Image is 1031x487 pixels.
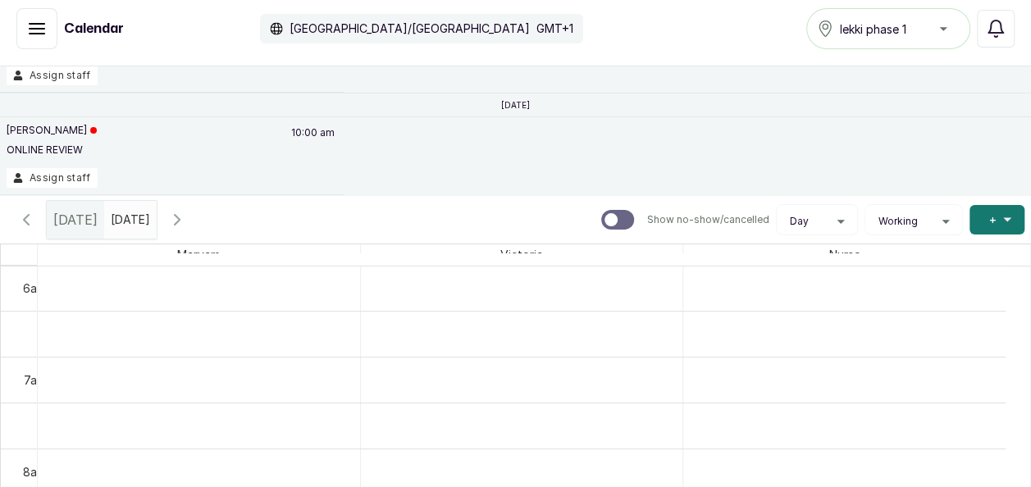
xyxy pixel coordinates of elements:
span: + [989,212,997,228]
button: Day [783,215,851,228]
p: Show no-show/cancelled [647,213,769,226]
button: Assign staff [7,168,98,188]
span: Victoria [497,244,546,265]
span: Working [878,215,918,228]
button: Assign staff [7,66,98,85]
span: Nurse [826,244,864,265]
div: [DATE] [47,201,104,239]
span: Day [790,215,809,228]
p: [GEOGRAPHIC_DATA]/[GEOGRAPHIC_DATA] [290,20,530,37]
span: [DATE] [53,210,98,230]
button: Working [872,215,956,228]
button: + [969,205,1024,234]
p: GMT+1 [536,20,573,37]
span: Maryam [174,244,223,265]
p: [PERSON_NAME] [7,124,97,137]
div: 6am [20,280,49,297]
span: lekki phase 1 [840,20,906,38]
h1: Calendar [64,19,124,39]
button: lekki phase 1 [806,8,970,49]
p: [DATE] [501,100,530,110]
p: 10:00 am [289,124,337,168]
div: 8am [20,463,49,480]
div: 7am [21,371,49,389]
p: ONLINE REVIEW [7,143,97,157]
